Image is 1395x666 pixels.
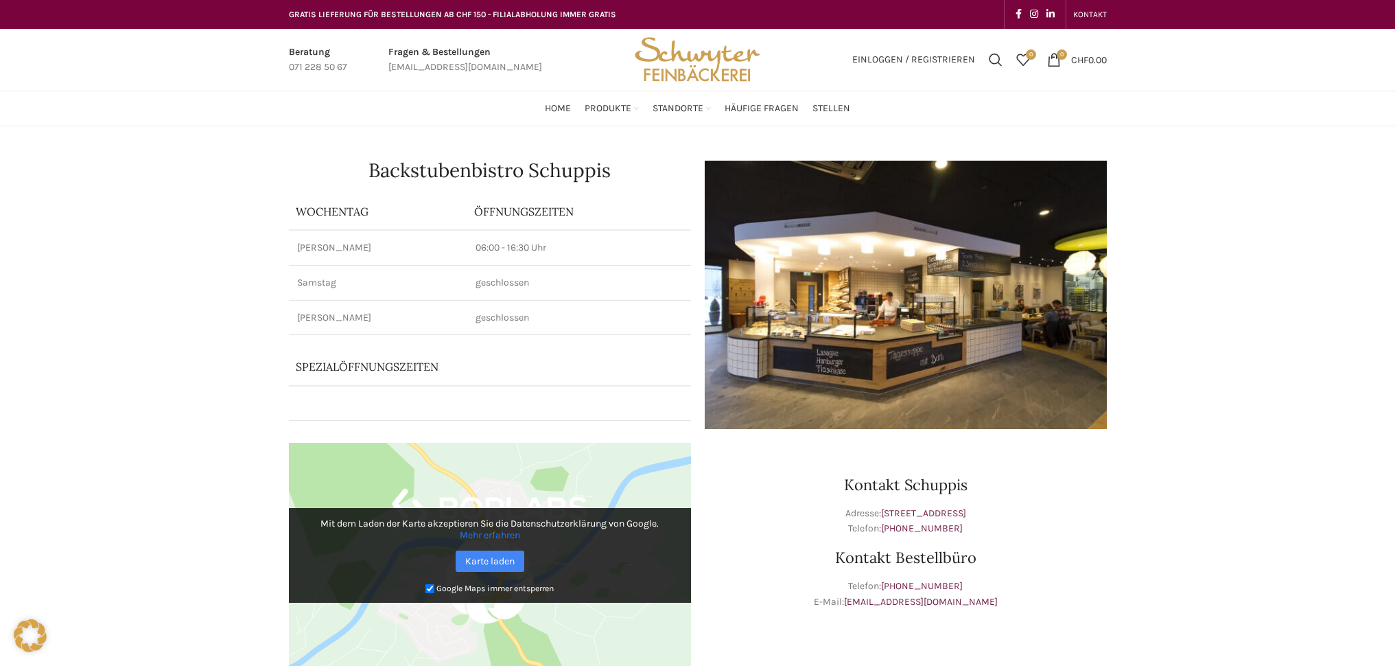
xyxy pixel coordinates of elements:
[881,580,963,592] a: [PHONE_NUMBER]
[296,204,460,219] p: Wochentag
[456,551,524,572] a: Karte laden
[705,579,1107,610] p: Telefon: E-Mail:
[289,10,616,19] span: GRATIS LIEFERUNG FÜR BESTELLUNGEN AB CHF 150 - FILIALABHOLUNG IMMER GRATIS
[1026,5,1042,24] a: Instagram social link
[476,241,683,255] p: 06:00 - 16:30 Uhr
[881,523,963,534] a: [PHONE_NUMBER]
[460,529,520,541] a: Mehr erfahren
[1011,5,1026,24] a: Facebook social link
[1071,54,1088,65] span: CHF
[585,95,639,122] a: Produkte
[705,550,1107,565] h3: Kontakt Bestellbüro
[545,95,571,122] a: Home
[630,53,764,65] a: Site logo
[705,477,1107,492] h3: Kontakt Schuppis
[1071,54,1107,65] bdi: 0.00
[725,95,799,122] a: Häufige Fragen
[282,95,1114,122] div: Main navigation
[1026,49,1036,60] span: 0
[844,596,998,608] a: [EMAIL_ADDRESS][DOMAIN_NAME]
[296,359,618,374] p: Spezialöffnungszeiten
[1040,46,1114,73] a: 0 CHF0.00
[297,276,459,290] p: Samstag
[653,95,711,122] a: Standorte
[289,161,691,180] h1: Backstubenbistro Schuppis
[425,584,434,593] input: Google Maps immer entsperren
[1009,46,1037,73] div: Meine Wunschliste
[388,45,542,76] a: Infobox link
[1073,1,1107,28] a: KONTAKT
[585,102,631,115] span: Produkte
[476,276,683,290] p: geschlossen
[297,241,459,255] p: [PERSON_NAME]
[725,102,799,115] span: Häufige Fragen
[545,102,571,115] span: Home
[845,46,982,73] a: Einloggen / Registrieren
[982,46,1009,73] a: Suchen
[297,311,459,325] p: [PERSON_NAME]
[298,518,681,541] p: Mit dem Laden der Karte akzeptieren Sie die Datenschutzerklärung von Google.
[852,55,975,65] span: Einloggen / Registrieren
[1057,49,1067,60] span: 0
[653,102,703,115] span: Standorte
[705,506,1107,537] p: Adresse: Telefon:
[1009,46,1037,73] a: 0
[476,311,683,325] p: geschlossen
[1066,1,1114,28] div: Secondary navigation
[881,507,966,519] a: [STREET_ADDRESS]
[1042,5,1059,24] a: Linkedin social link
[474,204,684,219] p: ÖFFNUNGSZEITEN
[812,95,850,122] a: Stellen
[1073,10,1107,19] span: KONTAKT
[289,45,347,76] a: Infobox link
[436,584,554,593] small: Google Maps immer entsperren
[630,29,764,91] img: Bäckerei Schwyter
[812,102,850,115] span: Stellen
